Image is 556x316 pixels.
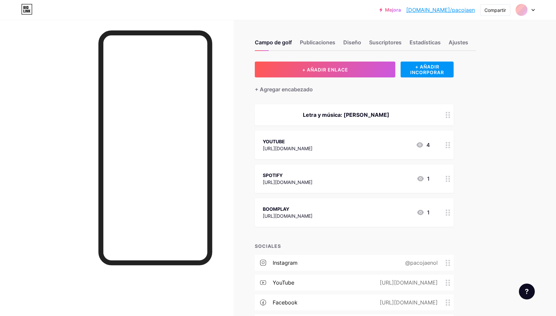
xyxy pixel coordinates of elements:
[405,259,438,266] font: @pacojaenol
[263,213,312,219] font: [URL][DOMAIN_NAME]
[406,6,475,14] a: [DOMAIN_NAME]/pacojaen
[255,62,396,77] button: + AÑADIR ENLACE
[343,39,361,46] font: Diseño
[273,259,298,266] font: Instagram
[255,86,313,93] font: + Agregar encabezado
[300,39,335,46] font: Publicaciones
[369,39,402,46] font: Suscriptores
[380,279,438,286] font: [URL][DOMAIN_NAME]
[385,7,401,13] font: Mejora
[263,206,289,212] font: BOOMPLAY
[406,7,475,13] font: [DOMAIN_NAME]/pacojaen
[263,139,285,144] font: YOUTUBE
[410,64,444,75] font: + AÑADIR INCORPORAR
[263,146,312,151] font: [URL][DOMAIN_NAME]
[427,209,430,216] font: 1
[302,67,348,72] font: + AÑADIR ENLACE
[255,243,281,249] font: SOCIALES
[449,39,468,46] font: Ajustes
[263,179,312,185] font: [URL][DOMAIN_NAME]
[255,39,292,46] font: Campo de golf
[484,7,506,13] font: Compartir
[426,142,430,148] font: 4
[380,299,438,306] font: [URL][DOMAIN_NAME]
[263,172,283,178] font: SPOTIFY
[273,299,298,306] font: Facebook
[427,175,430,182] font: 1
[410,39,441,46] font: Estadísticas
[273,279,294,286] font: YouTube
[303,112,389,118] font: Letra y música: [PERSON_NAME]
